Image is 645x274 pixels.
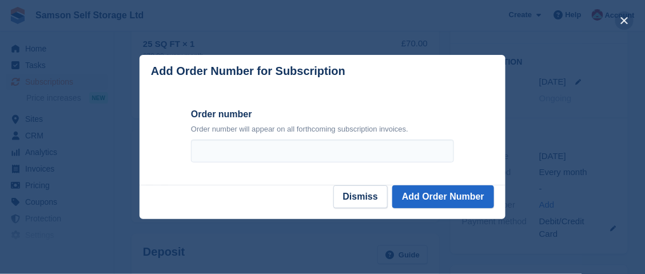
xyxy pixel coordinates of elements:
button: Add Order Number [392,185,494,208]
button: close [615,11,634,30]
p: Order number will appear on all forthcoming subscription invoices. [191,124,454,135]
p: Add Order Number for Subscription [151,65,345,78]
button: Dismiss [333,185,388,208]
label: Order number [191,108,454,121]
